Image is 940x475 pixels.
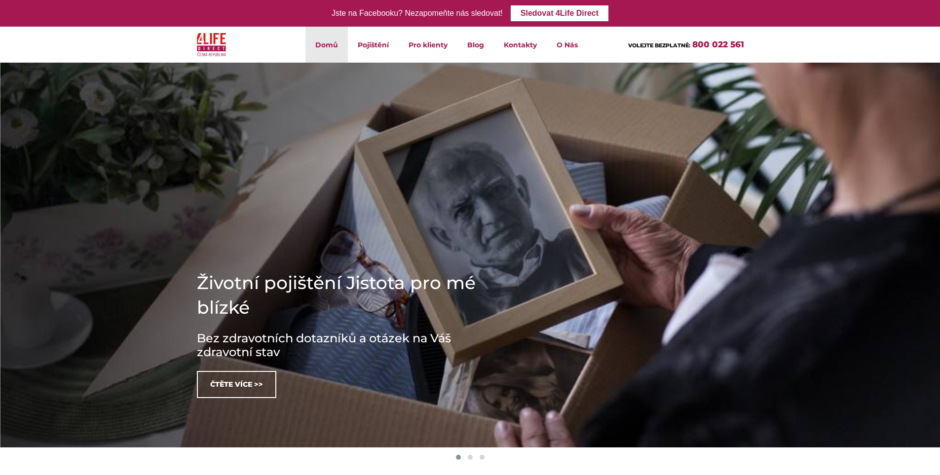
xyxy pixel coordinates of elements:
[197,270,493,320] h1: Životní pojištění Jistota pro mé blízké
[628,42,690,49] span: VOLEJTE BEZPLATNĚ:
[197,31,226,59] img: 4Life Direct Česká republika logo
[197,331,493,359] h3: Bez zdravotních dotazníků a otázek na Váš zdravotní stav
[692,39,744,49] a: 800 022 561
[494,27,547,63] a: Kontakty
[305,27,348,63] a: Domů
[457,27,494,63] a: Blog
[197,371,276,398] a: Čtěte více >>
[332,6,503,21] div: Jste na Facebooku? Nezapomeňte nás sledovat!
[511,5,608,21] a: Sledovat 4Life Direct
